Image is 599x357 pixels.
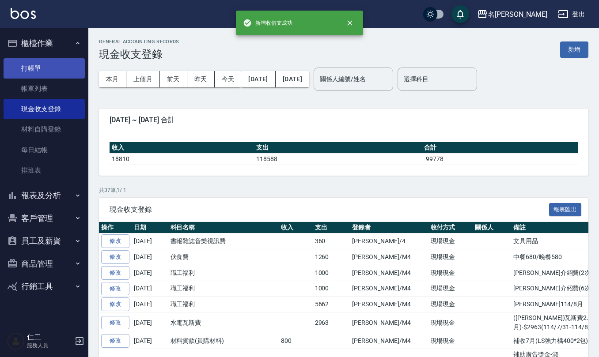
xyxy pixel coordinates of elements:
[428,312,473,333] td: 現場現金
[110,205,549,214] span: 現金收支登錄
[132,265,168,281] td: [DATE]
[168,265,279,281] td: 職工福利
[99,186,588,194] p: 共 37 筆, 1 / 1
[313,281,350,297] td: 1000
[428,281,473,297] td: 現場現金
[101,266,129,280] a: 修改
[276,71,309,87] button: [DATE]
[110,142,254,154] th: 收入
[4,160,85,180] a: 排班表
[313,297,350,312] td: 5662
[27,333,72,342] h5: 仁二
[132,312,168,333] td: [DATE]
[254,153,422,165] td: 118588
[99,71,126,87] button: 本月
[279,222,313,233] th: 收入
[160,71,187,87] button: 前天
[99,48,179,60] h3: 現金收支登錄
[4,229,85,252] button: 員工及薪資
[168,333,279,349] td: 材料貨款(員購材料)
[126,71,160,87] button: 上個月
[132,297,168,312] td: [DATE]
[313,249,350,265] td: 1260
[313,312,350,333] td: 2963
[350,281,428,297] td: [PERSON_NAME]/M4
[4,119,85,139] a: 材料自購登錄
[428,297,473,312] td: 現場現金
[560,41,588,58] button: 新增
[313,222,350,233] th: 支出
[168,297,279,312] td: 職工福利
[168,312,279,333] td: 水電瓦斯費
[549,205,582,213] a: 報表匯出
[350,249,428,265] td: [PERSON_NAME]/M4
[4,99,85,119] a: 現金收支登錄
[168,249,279,265] td: 伙食費
[4,32,85,55] button: 櫃檯作業
[488,9,547,20] div: 名[PERSON_NAME]
[4,58,85,79] a: 打帳單
[4,79,85,99] a: 帳單列表
[187,71,215,87] button: 昨天
[101,282,129,296] a: 修改
[101,297,129,311] a: 修改
[422,142,578,154] th: 合計
[428,222,473,233] th: 收付方式
[313,233,350,249] td: 360
[254,142,422,154] th: 支出
[99,39,179,45] h2: GENERAL ACCOUNTING RECORDS
[7,332,25,350] img: Person
[350,265,428,281] td: [PERSON_NAME]/M4
[27,342,72,349] p: 服務人員
[549,203,582,217] button: 報表匯出
[560,45,588,53] a: 新增
[101,234,129,248] a: 修改
[350,312,428,333] td: [PERSON_NAME]/M4
[132,281,168,297] td: [DATE]
[4,140,85,160] a: 每日結帳
[132,222,168,233] th: 日期
[132,233,168,249] td: [DATE]
[350,233,428,249] td: [PERSON_NAME]/4
[422,153,578,165] td: -99778
[99,222,132,233] th: 操作
[101,316,129,330] a: 修改
[101,250,129,264] a: 修改
[215,71,242,87] button: 今天
[4,275,85,298] button: 行銷工具
[279,333,313,349] td: 800
[132,249,168,265] td: [DATE]
[350,222,428,233] th: 登錄者
[350,333,428,349] td: [PERSON_NAME]/M4
[168,222,279,233] th: 科目名稱
[428,265,473,281] td: 現場現金
[168,281,279,297] td: 職工福利
[350,297,428,312] td: [PERSON_NAME]/M4
[554,6,588,23] button: 登出
[4,184,85,207] button: 報表及分析
[340,13,360,33] button: close
[313,265,350,281] td: 1000
[474,5,551,23] button: 名[PERSON_NAME]
[451,5,469,23] button: save
[428,249,473,265] td: 現場現金
[241,71,275,87] button: [DATE]
[428,333,473,349] td: 現場現金
[110,153,254,165] td: 18810
[110,116,578,124] span: [DATE] ~ [DATE] 合計
[4,252,85,275] button: 商品管理
[473,222,511,233] th: 關係人
[11,8,36,19] img: Logo
[243,19,292,27] span: 新增收借支成功
[168,233,279,249] td: 書報雜誌音樂視訊費
[428,233,473,249] td: 現場現金
[101,334,129,348] a: 修改
[132,333,168,349] td: [DATE]
[4,207,85,230] button: 客戶管理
